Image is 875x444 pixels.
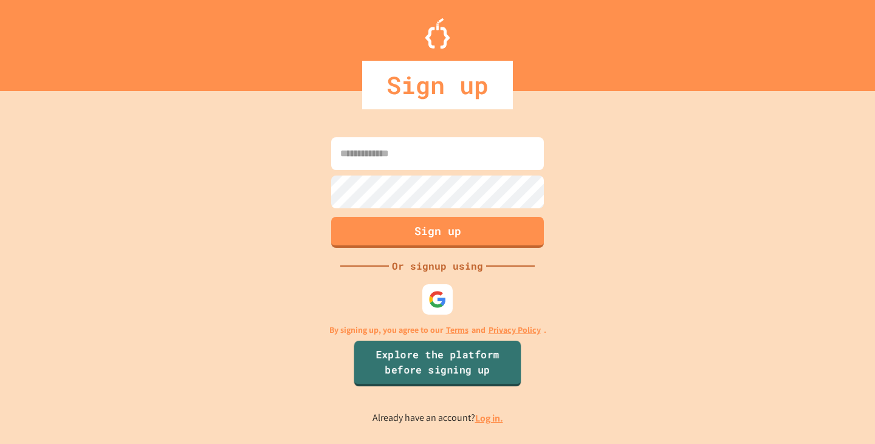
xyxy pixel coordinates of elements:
[354,340,521,386] a: Explore the platform before signing up
[362,61,513,109] div: Sign up
[489,324,541,336] a: Privacy Policy
[425,18,450,49] img: Logo.svg
[331,217,544,248] button: Sign up
[389,259,486,273] div: Or signup using
[475,412,503,425] a: Log in.
[428,290,447,309] img: google-icon.svg
[446,324,468,336] a: Terms
[372,411,503,426] p: Already have an account?
[329,324,546,336] p: By signing up, you agree to our and .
